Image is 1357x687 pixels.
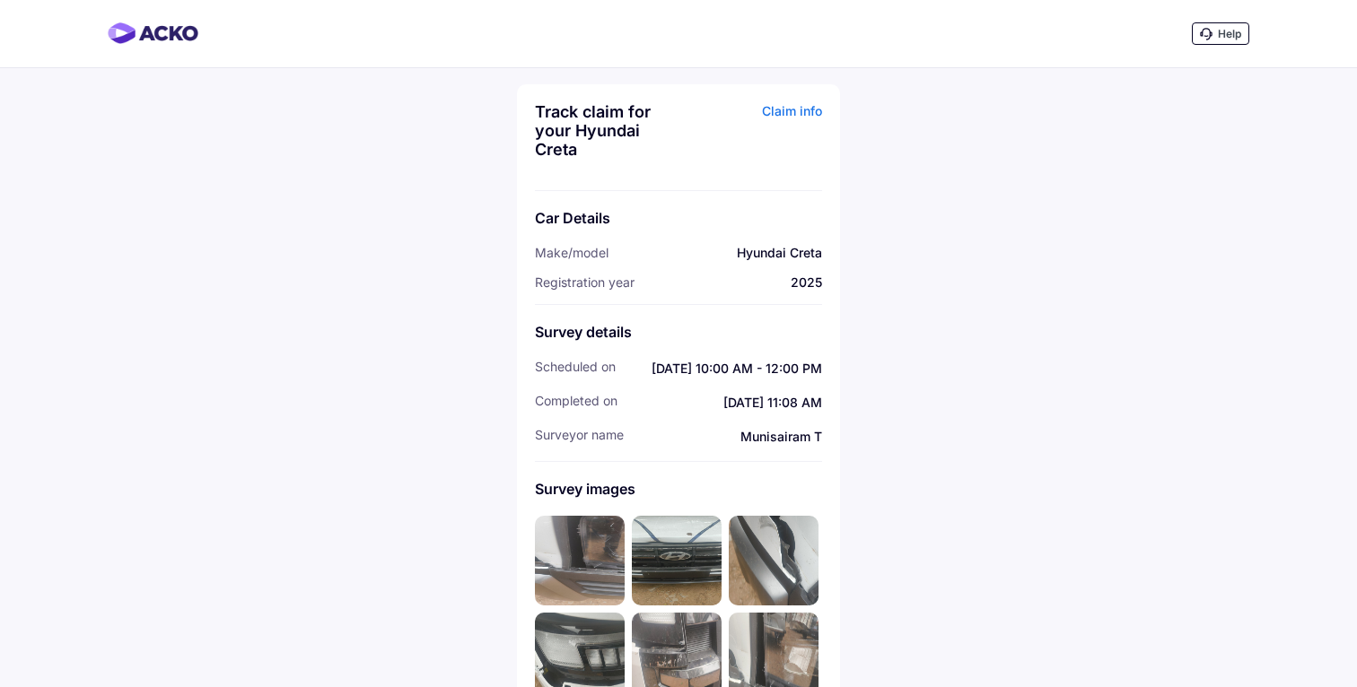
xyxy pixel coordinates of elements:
span: Survey images [535,480,635,498]
img: front [632,516,722,605]
span: [DATE] 11:08 AM [635,393,822,413]
img: front [535,516,625,605]
span: Help [1218,27,1241,40]
div: Car Details [535,209,822,227]
span: surveyor Name [535,427,624,447]
div: Survey details [535,323,822,341]
div: Claim info [683,102,822,172]
span: Registration year [535,274,635,290]
span: completed On [535,393,617,413]
span: Hyundai Creta [737,245,822,260]
span: 2025 [791,274,822,290]
span: scheduled On [535,359,616,378]
span: Munisairam T [642,427,822,447]
img: horizontal-gradient.png [108,22,198,44]
span: Make/model [535,245,608,260]
div: Track claim for your Hyundai Creta [535,102,674,159]
img: front [729,516,819,605]
span: [DATE] 10:00 AM - 12:00 PM [634,359,822,378]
